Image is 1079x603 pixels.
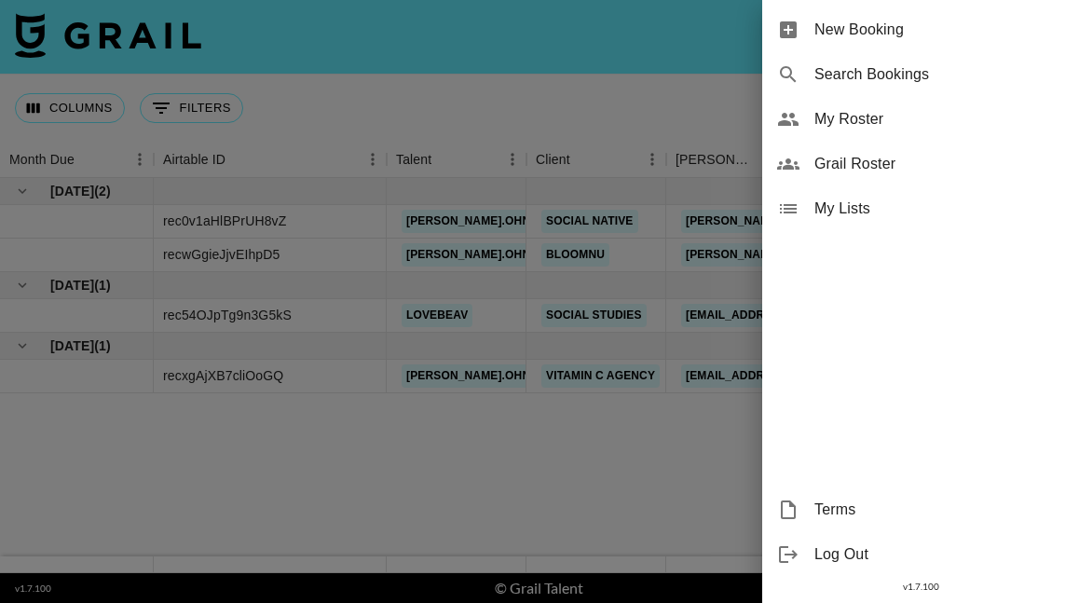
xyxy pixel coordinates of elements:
[814,19,1064,41] span: New Booking
[762,186,1079,231] div: My Lists
[762,52,1079,97] div: Search Bookings
[814,153,1064,175] span: Grail Roster
[762,577,1079,596] div: v 1.7.100
[814,108,1064,130] span: My Roster
[762,97,1079,142] div: My Roster
[762,532,1079,577] div: Log Out
[814,543,1064,566] span: Log Out
[814,499,1064,521] span: Terms
[762,7,1079,52] div: New Booking
[762,487,1079,532] div: Terms
[814,198,1064,220] span: My Lists
[762,142,1079,186] div: Grail Roster
[814,63,1064,86] span: Search Bookings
